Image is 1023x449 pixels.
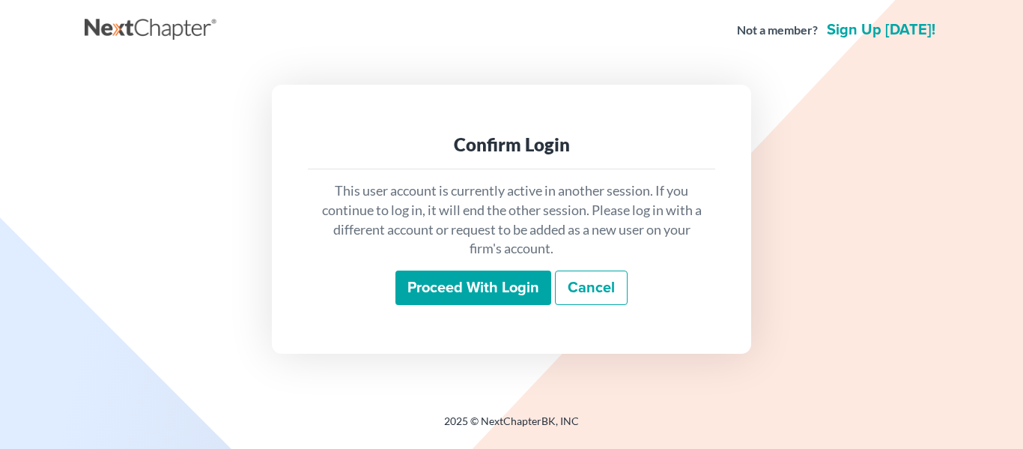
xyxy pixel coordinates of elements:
[737,22,818,39] strong: Not a member?
[395,271,551,305] input: Proceed with login
[320,133,703,157] div: Confirm Login
[85,414,938,441] div: 2025 © NextChapterBK, INC
[320,181,703,259] p: This user account is currently active in another session. If you continue to log in, it will end ...
[555,271,628,305] a: Cancel
[824,22,938,37] a: Sign up [DATE]!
